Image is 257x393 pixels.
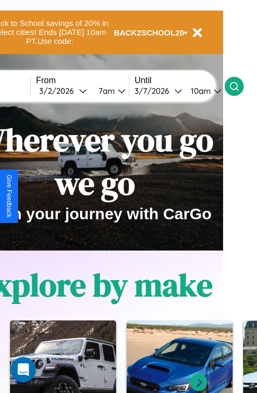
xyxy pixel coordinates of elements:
div: 3 / 7 / 2026 [135,86,174,96]
div: 3 / 2 / 2026 [39,86,79,96]
b: BACK2SCHOOL20 [114,28,184,37]
label: Until [135,76,225,85]
label: From [36,76,129,85]
div: 10am [185,86,214,96]
button: 3/2/2026 [36,85,90,96]
div: Give Feedback [5,175,13,218]
button: 10am [182,85,225,96]
iframe: Intercom live chat [11,357,36,382]
div: 7am [93,86,118,96]
button: 7am [90,85,129,96]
